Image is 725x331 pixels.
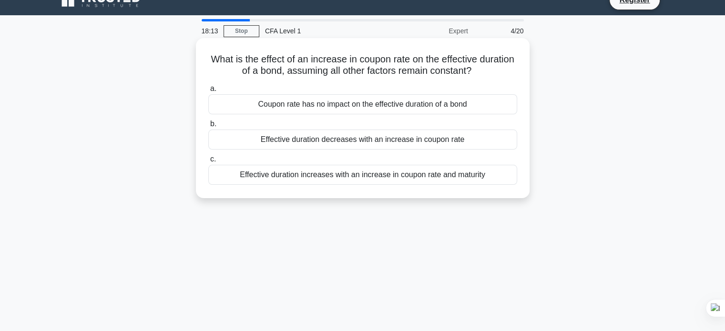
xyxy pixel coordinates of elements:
div: 4/20 [474,21,530,40]
a: Stop [224,25,259,37]
span: a. [210,84,216,92]
span: b. [210,120,216,128]
div: CFA Level 1 [259,21,390,40]
div: Effective duration increases with an increase in coupon rate and maturity [208,165,517,185]
div: Effective duration decreases with an increase in coupon rate [208,130,517,150]
div: Coupon rate has no impact on the effective duration of a bond [208,94,517,114]
span: c. [210,155,216,163]
h5: What is the effect of an increase in coupon rate on the effective duration of a bond, assuming al... [207,53,518,77]
div: Expert [390,21,474,40]
div: 18:13 [196,21,224,40]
